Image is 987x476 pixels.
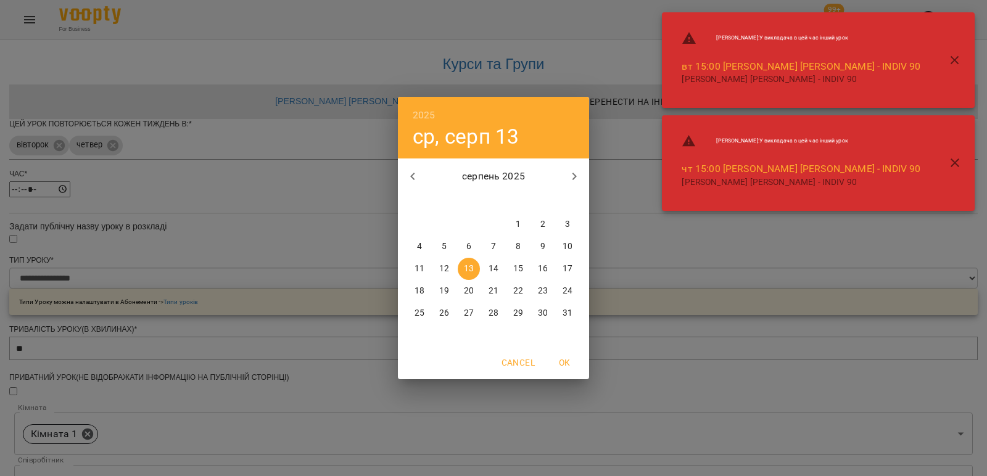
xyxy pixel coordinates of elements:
p: 3 [565,218,570,231]
button: 20 [458,280,480,302]
button: 14 [482,258,505,280]
button: 17 [556,258,579,280]
button: Cancel [497,351,540,374]
span: сб [532,195,554,207]
button: 6 [458,236,480,258]
p: 1 [516,218,521,231]
button: 24 [556,280,579,302]
p: 6 [466,240,471,253]
a: чт 15:00 [PERSON_NAME] [PERSON_NAME] - INDIV 90 [682,163,920,174]
span: пт [507,195,529,207]
button: 3 [556,213,579,236]
p: 12 [439,263,449,275]
p: [PERSON_NAME] [PERSON_NAME] - INDIV 90 [682,73,920,86]
p: 26 [439,307,449,319]
p: 30 [538,307,548,319]
p: 11 [415,263,424,275]
button: 10 [556,236,579,258]
p: серпень 2025 [427,169,560,184]
p: 22 [513,285,523,297]
button: 4 [408,236,431,258]
p: 9 [540,240,545,253]
p: 31 [563,307,572,319]
button: 16 [532,258,554,280]
p: 27 [464,307,474,319]
button: 29 [507,302,529,324]
button: 15 [507,258,529,280]
button: 23 [532,280,554,302]
p: 16 [538,263,548,275]
button: 28 [482,302,505,324]
li: [PERSON_NAME] : У викладача в цей час інший урок [672,129,930,154]
p: 17 [563,263,572,275]
button: 25 [408,302,431,324]
p: 21 [489,285,498,297]
button: 21 [482,280,505,302]
button: OK [545,351,584,374]
span: вт [433,195,455,207]
p: 28 [489,307,498,319]
button: 31 [556,302,579,324]
p: 24 [563,285,572,297]
p: 8 [516,240,521,253]
p: 29 [513,307,523,319]
p: [PERSON_NAME] [PERSON_NAME] - INDIV 90 [682,176,920,189]
button: 5 [433,236,455,258]
p: 23 [538,285,548,297]
button: 9 [532,236,554,258]
button: 22 [507,280,529,302]
span: чт [482,195,505,207]
p: 19 [439,285,449,297]
span: нд [556,195,579,207]
p: 2 [540,218,545,231]
p: 14 [489,263,498,275]
span: ср [458,195,480,207]
span: Cancel [502,355,535,370]
span: OK [550,355,579,370]
button: 13 [458,258,480,280]
button: 8 [507,236,529,258]
button: 18 [408,280,431,302]
button: 27 [458,302,480,324]
p: 25 [415,307,424,319]
button: 7 [482,236,505,258]
p: 10 [563,240,572,253]
button: 26 [433,302,455,324]
button: 19 [433,280,455,302]
p: 7 [491,240,496,253]
p: 4 [417,240,422,253]
li: [PERSON_NAME] : У викладача в цей час інший урок [672,26,930,51]
a: вт 15:00 [PERSON_NAME] [PERSON_NAME] - INDIV 90 [682,60,920,72]
p: 5 [442,240,447,253]
span: пн [408,195,431,207]
button: 12 [433,258,455,280]
button: 2 [532,213,554,236]
p: 20 [464,285,474,297]
button: 1 [507,213,529,236]
button: 30 [532,302,554,324]
button: 11 [408,258,431,280]
p: 13 [464,263,474,275]
button: 2025 [413,107,436,124]
p: 18 [415,285,424,297]
button: ср, серп 13 [413,124,519,149]
p: 15 [513,263,523,275]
